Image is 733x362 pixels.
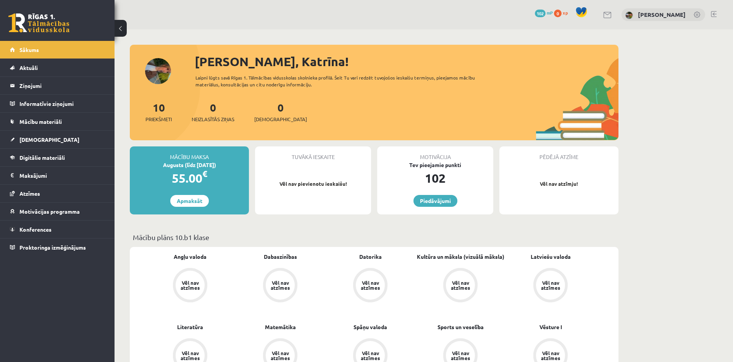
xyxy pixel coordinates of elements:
[192,101,234,123] a: 0Neizlasītās ziņas
[19,244,86,251] span: Proktoringa izmēģinājums
[255,146,371,161] div: Tuvākā ieskaite
[360,351,381,360] div: Vēl nav atzīmes
[19,226,52,233] span: Konferences
[145,101,172,123] a: 10Priekšmeti
[19,64,38,71] span: Aktuāli
[377,146,493,161] div: Motivācija
[413,195,457,207] a: Piedāvājumi
[10,113,105,130] a: Mācību materiāli
[10,185,105,202] a: Atzīmes
[195,52,618,71] div: [PERSON_NAME], Katrīna!
[254,115,307,123] span: [DEMOGRAPHIC_DATA]
[202,168,207,179] span: €
[264,253,297,261] a: Dabaszinības
[19,46,39,53] span: Sākums
[130,161,249,169] div: Augusts (līdz [DATE])
[638,11,686,18] a: [PERSON_NAME]
[19,154,65,161] span: Digitālie materiāli
[563,10,568,16] span: xp
[10,203,105,220] a: Motivācijas programma
[10,239,105,256] a: Proktoringa izmēģinājums
[10,41,105,58] a: Sākums
[10,221,105,238] a: Konferences
[505,268,596,304] a: Vēl nav atzīmes
[179,351,201,360] div: Vēl nav atzīmes
[19,77,105,94] legend: Ziņojumi
[503,180,615,188] p: Vēl nav atzīmju!
[19,190,40,197] span: Atzīmes
[19,167,105,184] legend: Maksājumi
[145,268,235,304] a: Vēl nav atzīmes
[19,136,79,143] span: [DEMOGRAPHIC_DATA]
[170,195,209,207] a: Apmaksāt
[19,118,62,125] span: Mācību materiāli
[10,59,105,76] a: Aktuāli
[145,115,172,123] span: Priekšmeti
[377,161,493,169] div: Tev pieejamie punkti
[415,268,505,304] a: Vēl nav atzīmes
[254,101,307,123] a: 0[DEMOGRAPHIC_DATA]
[179,280,201,290] div: Vēl nav atzīmes
[547,10,553,16] span: mP
[10,167,105,184] a: Maksājumi
[360,280,381,290] div: Vēl nav atzīmes
[177,323,203,331] a: Literatūra
[359,253,382,261] a: Datorika
[531,253,571,261] a: Latviešu valoda
[554,10,562,17] span: 0
[195,74,489,88] div: Laipni lūgts savā Rīgas 1. Tālmācības vidusskolas skolnieka profilā. Šeit Tu vari redzēt tuvojošo...
[10,95,105,112] a: Informatīvie ziņojumi
[625,11,633,19] img: Katrīna Grieziņa
[19,208,80,215] span: Motivācijas programma
[270,351,291,360] div: Vēl nav atzīmes
[8,13,69,32] a: Rīgas 1. Tālmācības vidusskola
[10,131,105,148] a: [DEMOGRAPHIC_DATA]
[325,268,415,304] a: Vēl nav atzīmes
[540,351,561,360] div: Vēl nav atzīmes
[19,95,105,112] legend: Informatīvie ziņojumi
[554,10,572,16] a: 0 xp
[438,323,484,331] a: Sports un veselība
[535,10,546,17] span: 102
[133,232,615,242] p: Mācību plāns 10.b1 klase
[450,280,471,290] div: Vēl nav atzīmes
[235,268,325,304] a: Vēl nav atzīmes
[540,280,561,290] div: Vēl nav atzīmes
[130,169,249,187] div: 55.00
[10,149,105,166] a: Digitālie materiāli
[270,280,291,290] div: Vēl nav atzīmes
[539,323,562,331] a: Vēsture I
[499,146,618,161] div: Pēdējā atzīme
[535,10,553,16] a: 102 mP
[174,253,207,261] a: Angļu valoda
[417,253,504,261] a: Kultūra un māksla (vizuālā māksla)
[450,351,471,360] div: Vēl nav atzīmes
[259,180,367,188] p: Vēl nav pievienotu ieskaišu!
[10,77,105,94] a: Ziņojumi
[192,115,234,123] span: Neizlasītās ziņas
[265,323,296,331] a: Matemātika
[130,146,249,161] div: Mācību maksa
[377,169,493,187] div: 102
[354,323,387,331] a: Spāņu valoda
